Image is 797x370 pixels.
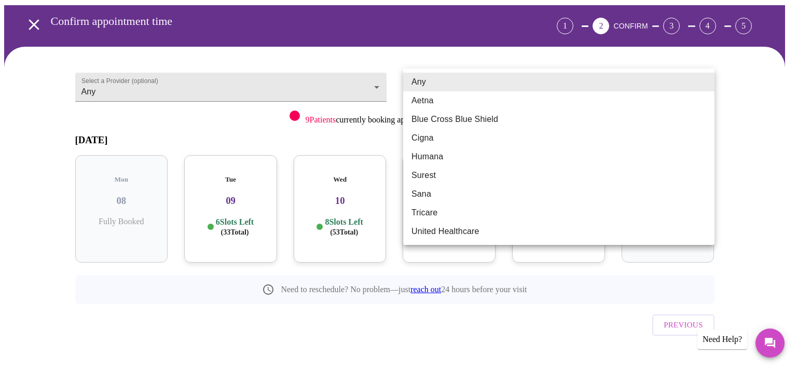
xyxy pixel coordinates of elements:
li: Blue Cross Blue Shield [403,110,714,129]
li: Surest [403,166,714,185]
li: Humana [403,147,714,166]
li: Any [403,73,714,91]
li: Sana [403,185,714,203]
li: Cigna [403,129,714,147]
li: Tricare [403,203,714,222]
li: Aetna [403,91,714,110]
li: United Healthcare [403,222,714,241]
